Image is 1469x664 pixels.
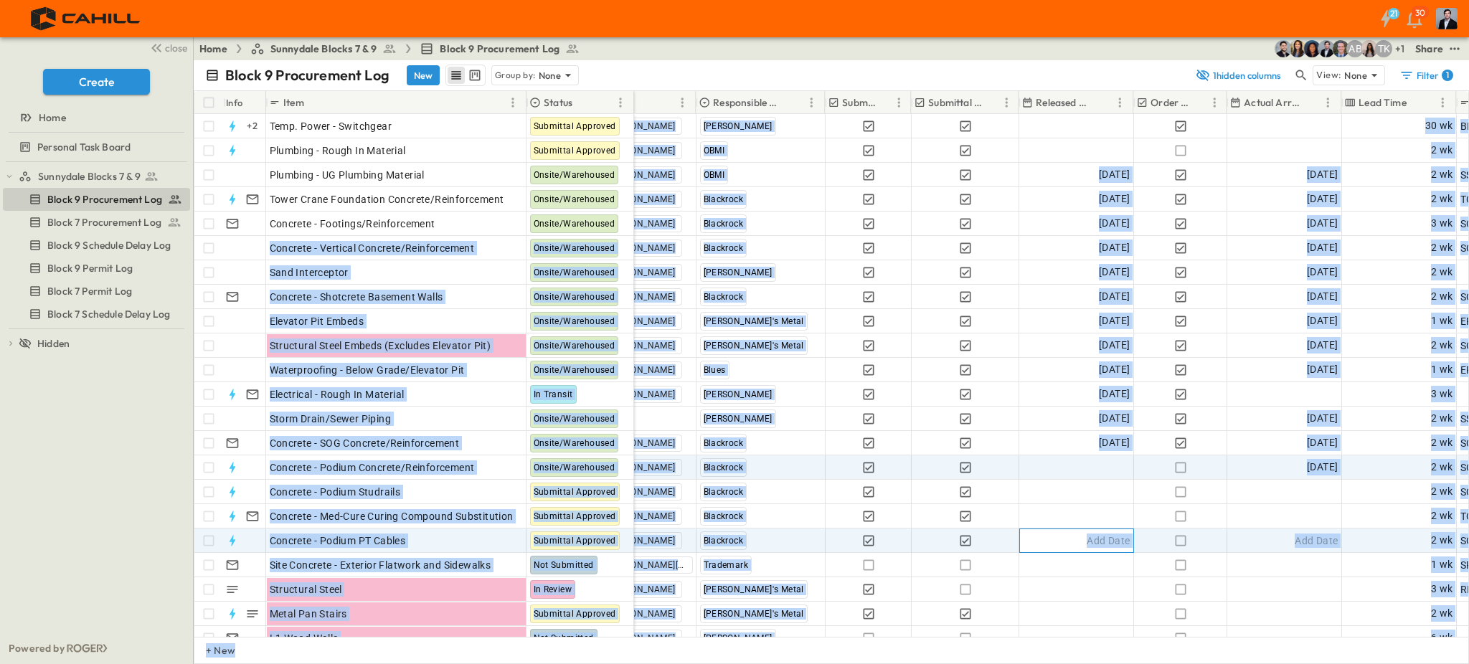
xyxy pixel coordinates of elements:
[250,42,397,56] a: Sunnydale Blocks 7 & 9
[1307,215,1338,232] span: [DATE]
[803,94,820,111] button: Menu
[928,95,983,110] p: Submittal Approved?
[270,558,491,572] span: Site Concrete - Exterior Flatwork and Sidewalks
[1307,459,1338,475] span: [DATE]
[607,291,676,303] span: [PERSON_NAME]
[1151,95,1191,110] p: Order Confirmed?
[270,241,475,255] span: Concrete - Vertical Concrete/Reinforcement
[17,4,156,34] img: 4f72bfc4efa7236828875bac24094a5ddb05241e32d018417354e964050affa1.png
[307,95,323,110] button: Sort
[1316,67,1341,83] p: View:
[1359,95,1407,110] p: Lead Time
[270,290,443,304] span: Concrete - Shotcrete Basement Walls
[1099,288,1130,305] span: [DATE]
[534,267,615,278] span: Onsite/Warehoused
[1431,508,1453,524] span: 2 wk
[842,95,876,110] p: Submitted?
[534,511,616,521] span: Submittal Approved
[47,284,132,298] span: Block 7 Permit Log
[1303,95,1319,110] button: Sort
[3,165,190,188] div: Sunnydale Blocks 7 & 9test
[1425,118,1453,134] span: 30 wk
[270,485,401,499] span: Concrete - Podium Studrails
[3,257,190,280] div: Block 9 Permit Logtest
[534,584,572,594] span: In Review
[1431,435,1453,451] span: 2 wk
[704,365,726,375] span: Blues
[1409,95,1425,110] button: Sort
[1431,630,1453,646] span: 6 wk
[1434,94,1451,111] button: Menu
[270,387,405,402] span: Electrical - Rough In Material
[704,267,773,278] span: [PERSON_NAME]
[1099,435,1130,451] span: [DATE]
[270,338,491,353] span: Structural Steel Embeds (Excludes Elevator Pit)
[1303,40,1321,57] img: Olivia Khan (okhan@cahill-sf.com)
[3,234,190,257] div: Block 9 Schedule Delay Logtest
[607,584,676,595] span: [PERSON_NAME]
[607,389,676,400] span: [PERSON_NAME]
[43,69,150,95] button: Create
[440,42,559,56] span: Block 9 Procurement Log
[607,120,676,132] span: [PERSON_NAME]
[607,486,676,498] span: [PERSON_NAME]
[1206,94,1223,111] button: Menu
[1307,435,1338,451] span: [DATE]
[495,68,536,82] p: Group by:
[1431,459,1453,475] span: 2 wk
[607,535,676,546] span: [PERSON_NAME]
[3,281,187,301] a: Block 7 Permit Log
[270,412,392,426] span: Storm Drain/Sewer Piping
[1431,166,1453,183] span: 2 wk
[1431,215,1453,232] span: 3 wk
[534,536,616,546] span: Submittal Approved
[3,137,187,157] a: Personal Task Board
[1431,313,1453,329] span: 1 wk
[890,94,907,111] button: Menu
[674,94,691,111] button: Menu
[704,511,744,521] span: Blackrock
[1415,7,1425,19] p: 30
[3,211,190,234] div: Block 7 Procurement Logtest
[534,389,573,399] span: In Transit
[504,94,521,111] button: Menu
[1399,68,1453,82] div: Filter
[544,95,572,110] p: Status
[3,212,187,232] a: Block 7 Procurement Log
[1307,264,1338,280] span: [DATE]
[612,94,629,111] button: Menu
[445,65,486,86] div: table view
[3,280,190,303] div: Block 7 Permit Logtest
[47,261,133,275] span: Block 9 Permit Log
[270,168,425,182] span: Plumbing - UG Plumbing Material
[3,235,187,255] a: Block 9 Schedule Delay Log
[986,95,1002,110] button: Sort
[37,140,131,154] span: Personal Task Board
[1099,313,1130,329] span: [DATE]
[704,633,773,643] span: [PERSON_NAME]
[270,119,392,133] span: Temp. Power - Switchgear
[448,67,465,84] button: row view
[47,192,162,207] span: Block 9 Procurement Log
[534,243,615,253] span: Onsite/Warehoused
[38,169,141,184] span: Sunnydale Blocks 7 & 9
[1307,361,1338,378] span: [DATE]
[1394,65,1458,85] button: Filter1
[1099,410,1130,427] span: [DATE]
[270,314,364,328] span: Elevator Pit Embeds
[607,437,676,449] span: [PERSON_NAME]
[1431,239,1453,256] span: 2 wk
[1099,191,1130,207] span: [DATE]
[704,146,725,156] span: OBMI
[1431,264,1453,280] span: 2 wk
[704,609,804,619] span: [PERSON_NAME]'s Metal
[704,219,744,229] span: Blackrock
[39,110,66,125] span: Home
[704,560,749,570] span: Trademark
[704,487,744,497] span: Blackrock
[534,487,616,497] span: Submittal Approved
[244,118,261,135] div: + 2
[607,194,676,205] span: [PERSON_NAME]
[270,265,349,280] span: Sand Interceptor
[270,436,460,450] span: Concrete - SOG Concrete/Reinforcement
